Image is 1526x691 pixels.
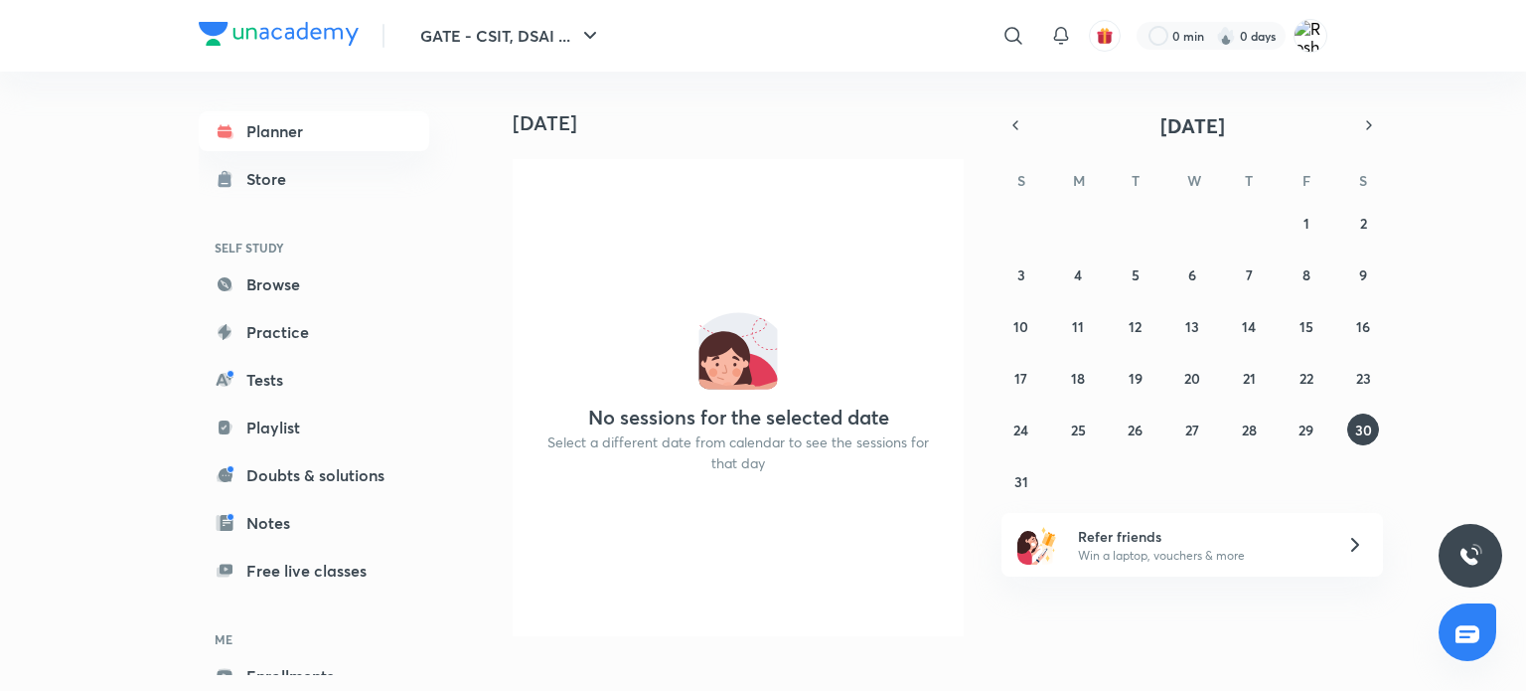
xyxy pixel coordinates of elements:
abbr: August 27, 2025 [1185,421,1199,439]
abbr: August 28, 2025 [1242,421,1257,439]
abbr: August 25, 2025 [1071,421,1086,439]
a: Notes [199,503,429,543]
button: August 15, 2025 [1291,310,1322,342]
abbr: Friday [1302,171,1310,190]
abbr: August 12, 2025 [1129,317,1142,336]
button: August 1, 2025 [1291,207,1322,239]
abbr: Saturday [1359,171,1367,190]
abbr: August 19, 2025 [1129,369,1143,388]
img: referral [1017,525,1057,565]
abbr: August 10, 2025 [1013,317,1028,336]
abbr: August 26, 2025 [1128,421,1143,439]
abbr: August 16, 2025 [1356,317,1370,336]
img: Roshni Ghosh Tagore [1294,19,1327,53]
button: August 4, 2025 [1062,259,1094,290]
abbr: August 20, 2025 [1184,369,1200,388]
h6: SELF STUDY [199,231,429,264]
img: Company Logo [199,22,359,46]
button: August 10, 2025 [1005,310,1037,342]
abbr: August 11, 2025 [1072,317,1084,336]
img: ttu [1458,544,1482,568]
button: August 9, 2025 [1347,259,1379,290]
abbr: August 22, 2025 [1299,369,1313,388]
h4: [DATE] [513,111,980,135]
abbr: August 24, 2025 [1013,421,1028,439]
a: Free live classes [199,551,429,591]
abbr: August 31, 2025 [1014,472,1028,491]
a: Planner [199,111,429,151]
button: August 20, 2025 [1176,362,1208,394]
button: August 30, 2025 [1347,414,1379,445]
a: Store [199,159,429,199]
abbr: Sunday [1017,171,1025,190]
abbr: August 3, 2025 [1017,265,1025,284]
p: Win a laptop, vouchers & more [1078,547,1322,565]
img: No events [698,310,778,390]
button: August 23, 2025 [1347,362,1379,394]
img: streak [1216,26,1236,46]
a: Practice [199,312,429,352]
button: avatar [1089,20,1121,52]
a: Company Logo [199,22,359,51]
button: GATE - CSIT, DSAI ... [408,16,614,56]
h6: ME [199,622,429,656]
button: [DATE] [1029,111,1355,139]
abbr: August 4, 2025 [1074,265,1082,284]
button: August 25, 2025 [1062,414,1094,445]
abbr: August 1, 2025 [1303,214,1309,233]
button: August 28, 2025 [1233,414,1265,445]
button: August 17, 2025 [1005,362,1037,394]
abbr: August 7, 2025 [1246,265,1253,284]
button: August 8, 2025 [1291,259,1322,290]
abbr: August 17, 2025 [1014,369,1027,388]
button: August 29, 2025 [1291,414,1322,445]
p: Select a different date from calendar to see the sessions for that day [536,432,940,473]
a: Playlist [199,408,429,447]
abbr: August 23, 2025 [1356,369,1371,388]
button: August 3, 2025 [1005,259,1037,290]
button: August 7, 2025 [1233,259,1265,290]
button: August 22, 2025 [1291,362,1322,394]
button: August 27, 2025 [1176,414,1208,445]
abbr: Tuesday [1132,171,1140,190]
div: Store [246,167,298,191]
h4: No sessions for the selected date [588,406,889,430]
abbr: Monday [1073,171,1085,190]
span: [DATE] [1160,112,1225,139]
button: August 5, 2025 [1120,259,1151,290]
abbr: Wednesday [1187,171,1201,190]
button: August 19, 2025 [1120,362,1151,394]
button: August 2, 2025 [1347,207,1379,239]
abbr: August 29, 2025 [1298,421,1313,439]
button: August 16, 2025 [1347,310,1379,342]
abbr: August 21, 2025 [1243,369,1256,388]
button: August 6, 2025 [1176,259,1208,290]
a: Tests [199,360,429,400]
button: August 21, 2025 [1233,362,1265,394]
abbr: August 30, 2025 [1355,421,1372,439]
button: August 31, 2025 [1005,465,1037,497]
abbr: August 8, 2025 [1302,265,1310,284]
abbr: August 5, 2025 [1132,265,1140,284]
button: August 12, 2025 [1120,310,1151,342]
abbr: August 6, 2025 [1188,265,1196,284]
button: August 26, 2025 [1120,414,1151,445]
abbr: August 2, 2025 [1360,214,1367,233]
h6: Refer friends [1078,526,1322,547]
abbr: August 18, 2025 [1071,369,1085,388]
button: August 13, 2025 [1176,310,1208,342]
a: Browse [199,264,429,304]
button: August 14, 2025 [1233,310,1265,342]
abbr: August 9, 2025 [1359,265,1367,284]
button: August 18, 2025 [1062,362,1094,394]
abbr: Thursday [1245,171,1253,190]
abbr: August 15, 2025 [1299,317,1313,336]
button: August 24, 2025 [1005,414,1037,445]
abbr: August 14, 2025 [1242,317,1256,336]
abbr: August 13, 2025 [1185,317,1199,336]
a: Doubts & solutions [199,455,429,495]
button: August 11, 2025 [1062,310,1094,342]
img: avatar [1096,27,1114,45]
